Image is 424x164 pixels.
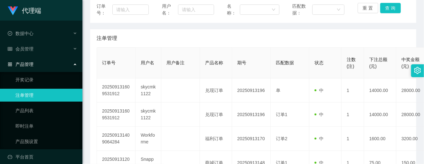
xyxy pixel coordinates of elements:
[232,127,271,151] td: 20250913170
[22,0,41,21] h1: 代理端
[227,3,240,16] span: 名称：
[414,67,421,74] i: 图标: setting
[315,112,324,117] span: 中
[237,60,246,65] span: 期号
[178,5,214,15] input: 请输入
[276,60,294,65] span: 匹配数据
[8,31,33,36] span: 数据中心
[15,104,77,117] a: 产品列表
[342,78,364,103] td: 1
[200,127,232,151] td: 福利订单
[136,78,161,103] td: skycmk1122
[315,136,324,141] span: 中
[97,127,136,151] td: 202509131409064284
[337,8,341,12] i: 图标: down
[369,57,387,69] span: 下注总额(元)
[276,112,287,117] span: 订单1
[136,127,161,151] td: Workforme
[166,60,184,65] span: 用户备注
[8,8,41,13] a: 代理端
[97,103,136,127] td: 202509131609531912
[15,89,77,102] a: 注单管理
[315,88,324,93] span: 中
[15,73,77,86] a: 开奖记录
[292,3,312,16] span: 匹配数据：
[15,120,77,132] a: 即时注单
[276,88,280,93] span: 单
[200,78,232,103] td: 兑现订单
[347,57,356,69] span: 注数(注)
[112,5,149,15] input: 请输入
[315,60,324,65] span: 状态
[8,62,12,67] i: 图标: appstore-o
[97,34,117,42] span: 注单管理
[364,78,396,103] td: 14000.00
[232,78,271,103] td: 20250913196
[380,3,401,13] button: 查 询
[8,47,12,51] i: 图标: table
[97,3,112,16] span: 订单号：
[136,103,161,127] td: skycmk1122
[200,103,232,127] td: 兑现订单
[358,3,378,13] button: 重 置
[364,127,396,151] td: 1600.00
[8,150,77,163] a: 图标: dashboard平台首页
[97,78,136,103] td: 202509131609531912
[141,60,154,65] span: 用户名
[364,103,396,127] td: 14000.00
[102,60,116,65] span: 订单号
[15,135,77,148] a: 产品预设置
[8,6,18,15] img: logo.9652507e.png
[401,57,419,69] span: 中奖金额(元)
[342,127,364,151] td: 1
[8,31,12,36] i: 图标: check-circle-o
[8,62,33,67] span: 产品管理
[272,8,276,12] i: 图标: down
[205,60,223,65] span: 产品名称
[8,46,33,51] span: 会员管理
[276,136,287,141] span: 订单2
[232,103,271,127] td: 20250913196
[342,103,364,127] td: 1
[162,3,178,16] span: 用户名：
